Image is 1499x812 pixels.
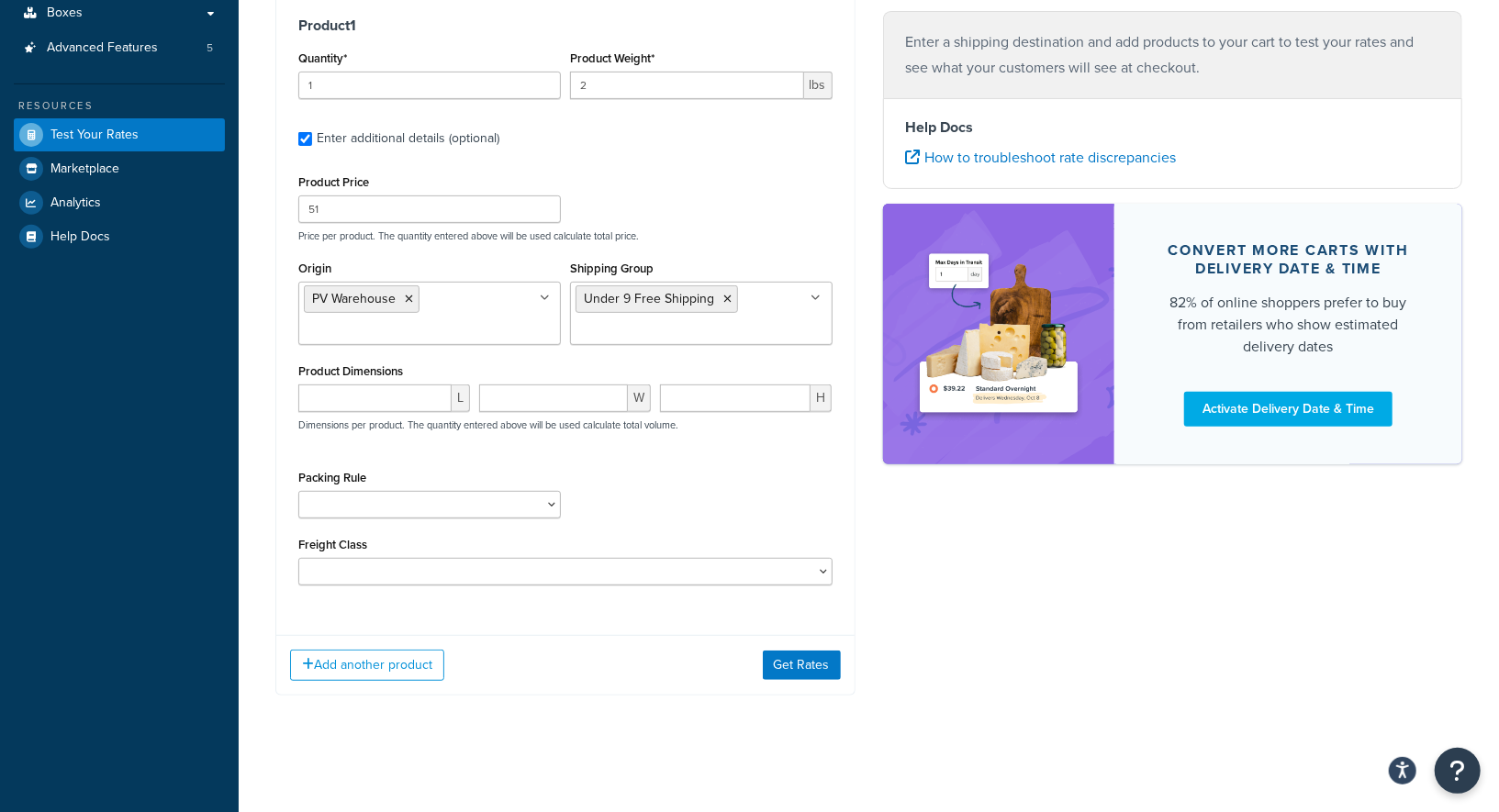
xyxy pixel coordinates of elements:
[298,51,347,65] label: Quantity*
[1158,292,1418,358] div: 82% of online shoppers prefer to buy from retailers who show estimated delivery dates
[50,161,119,177] span: Marketplace
[911,231,1088,436] img: feature-image-ddt-36eae7f7280da8017bfb280eaccd9c446f90b1fe08728e4019434db127062ab4.png
[294,229,837,242] p: Price per product. The quantity entered above will be used calculate total price.
[298,364,403,378] label: Product Dimensions
[811,384,832,412] span: H
[47,40,158,56] span: Advanced Features
[294,418,678,431] p: Dimensions per product. The quantity entered above will be used calculate total volume.
[298,132,312,146] input: Enter additional details (optional)
[14,152,225,185] a: Marketplace
[298,72,561,99] input: 0.0
[298,538,367,551] label: Freight Class
[906,147,1177,168] a: How to troubleshoot rate discrepancies
[298,471,366,484] label: Packing Rule
[584,289,714,308] span: Under 9 Free Shipping
[317,126,499,151] div: Enter additional details (optional)
[14,186,225,219] a: Analytics
[207,40,213,56] span: 5
[50,229,110,245] span: Help Docs
[298,175,369,189] label: Product Price
[312,289,396,308] span: PV Warehouse
[452,384,470,412] span: L
[906,29,1440,81] p: Enter a shipping destination and add products to your cart to test your rates and see what your c...
[570,51,654,65] label: Product Weight*
[14,31,225,65] a: Advanced Features5
[298,261,331,275] label: Origin
[570,72,804,99] input: 0.00
[1435,748,1481,794] button: Open Resource Center
[14,31,225,65] li: Advanced Features
[14,220,225,253] a: Help Docs
[50,128,139,143] span: Test Your Rates
[290,650,444,681] button: Add another product
[50,195,101,211] span: Analytics
[906,117,1440,139] h4: Help Docs
[570,261,654,275] label: Shipping Group
[298,17,833,35] h3: Product 1
[1184,392,1393,427] a: Activate Delivery Date & Time
[763,651,841,680] button: Get Rates
[14,98,225,114] div: Resources
[14,118,225,151] a: Test Your Rates
[804,72,833,99] span: lbs
[1158,241,1418,278] div: Convert more carts with delivery date & time
[47,6,83,21] span: Boxes
[628,384,651,412] span: W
